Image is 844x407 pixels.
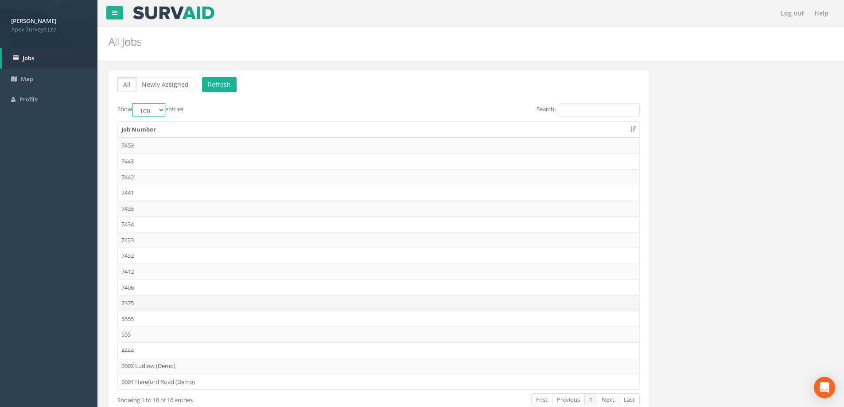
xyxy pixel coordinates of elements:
[132,103,165,116] select: Showentries
[118,248,639,264] td: 7432
[584,393,597,406] a: 1
[136,77,194,92] button: Newly Assigned
[118,122,639,138] th: Job Number: activate to sort column ascending
[118,232,639,248] td: 7433
[118,264,639,279] td: 7412
[117,103,183,116] label: Show entries
[118,342,639,358] td: 4444
[552,393,585,406] a: Previous
[117,77,136,92] button: All
[118,153,639,169] td: 7443
[118,137,639,153] td: 7453
[118,311,639,327] td: 5555
[118,358,639,374] td: 0002 Ludlow (Demo)
[597,393,619,406] a: Next
[202,77,237,92] button: Refresh
[11,15,86,33] a: [PERSON_NAME] Apex Surveys Ltd
[19,95,38,103] span: Profile
[118,216,639,232] td: 7434
[109,36,710,47] h2: All Jobs
[21,75,33,83] span: Map
[118,169,639,185] td: 7442
[118,201,639,217] td: 7435
[118,326,639,342] td: 555
[23,54,34,62] span: Jobs
[118,295,639,311] td: 7375
[11,25,86,34] span: Apex Surveys Ltd
[118,185,639,201] td: 7441
[11,17,56,25] strong: [PERSON_NAME]
[2,48,97,69] a: Jobs
[118,279,639,295] td: 7406
[117,392,327,404] div: Showing 1 to 16 of 16 entries
[537,103,640,116] label: Search:
[619,393,640,406] a: Last
[118,374,639,390] td: 0001 Hereford Road (Demo)
[559,103,640,116] input: Search:
[814,377,835,398] div: Open Intercom Messenger
[531,393,552,406] a: First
